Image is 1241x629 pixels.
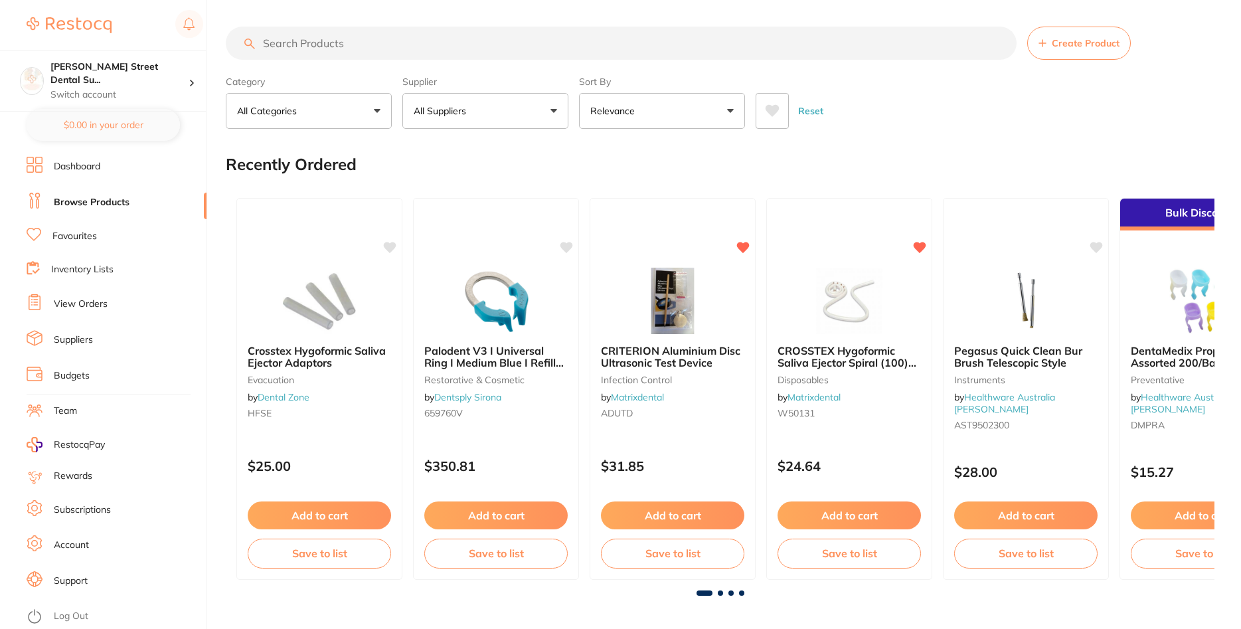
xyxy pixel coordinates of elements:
a: Support [54,575,88,588]
img: Restocq Logo [27,17,112,33]
button: Save to list [601,539,744,568]
a: Matrixdental [787,391,841,403]
button: Save to list [248,539,391,568]
h4: Dawson Street Dental Surgery [50,60,189,86]
a: Matrixdental [611,391,664,403]
h2: Recently Ordered [226,155,357,174]
span: RestocqPay [54,438,105,452]
button: All Categories [226,93,392,129]
a: Log Out [54,610,88,623]
a: Favourites [52,230,97,243]
small: W50131 [778,408,921,418]
span: by [424,391,501,403]
p: $24.64 [778,458,921,474]
button: Add to cart [601,501,744,529]
img: RestocqPay [27,437,42,452]
button: Save to list [954,539,1098,568]
button: Create Product [1027,27,1131,60]
img: CRITERION Aluminium Disc Ultrasonic Test Device [629,268,716,334]
img: Pegasus Quick Clean Bur Brush Telescopic Style [983,268,1069,334]
small: disposables [778,375,921,385]
b: Pegasus Quick Clean Bur Brush Telescopic Style [954,345,1098,369]
p: $28.00 [954,464,1098,480]
p: All Suppliers [414,104,471,118]
small: ADUTD [601,408,744,418]
button: Add to cart [424,501,568,529]
a: RestocqPay [27,437,105,452]
a: Inventory Lists [51,263,114,276]
button: $0.00 in your order [27,109,180,141]
button: Log Out [27,606,203,628]
a: Dental Zone [258,391,309,403]
label: Supplier [402,76,568,88]
a: Dentsply Sirona [434,391,501,403]
p: Relevance [590,104,640,118]
button: Add to cart [954,501,1098,529]
button: Reset [794,93,827,129]
small: 659760V [424,408,568,418]
b: CROSSTEX Hygoformic Saliva Ejector Spiral (100) Light Green [778,345,921,369]
button: All Suppliers [402,93,568,129]
a: Subscriptions [54,503,111,517]
a: Dashboard [54,160,100,173]
a: Healthware Australia [PERSON_NAME] [1131,391,1232,415]
small: HFSE [248,408,391,418]
small: infection control [601,375,744,385]
button: Relevance [579,93,745,129]
img: Crosstex Hygoformic Saliva Ejector Adaptors [276,268,363,334]
input: Search Products [226,27,1017,60]
small: restorative & cosmetic [424,375,568,385]
b: Palodent V3 I Universal Ring I Medium Blue I Refill of 2 [424,345,568,369]
b: Crosstex Hygoformic Saliva Ejector Adaptors [248,345,391,369]
a: View Orders [54,298,108,311]
p: Switch account [50,88,189,102]
b: CRITERION Aluminium Disc Ultrasonic Test Device [601,345,744,369]
a: Budgets [54,369,90,383]
button: Save to list [778,539,921,568]
label: Sort By [579,76,745,88]
label: Category [226,76,392,88]
a: Healthware Australia [PERSON_NAME] [954,391,1055,415]
span: by [248,391,309,403]
small: Instruments [954,375,1098,385]
button: Add to cart [248,501,391,529]
p: $350.81 [424,458,568,474]
button: Save to list [424,539,568,568]
span: by [1131,391,1232,415]
img: Palodent V3 I Universal Ring I Medium Blue I Refill of 2 [453,268,539,334]
p: All Categories [237,104,302,118]
p: $25.00 [248,458,391,474]
a: Restocq Logo [27,10,112,41]
p: $31.85 [601,458,744,474]
small: Evacuation [248,375,391,385]
span: by [954,391,1055,415]
span: by [601,391,664,403]
img: Dawson Street Dental Surgery [21,68,43,90]
a: Rewards [54,470,92,483]
button: Add to cart [778,501,921,529]
a: Suppliers [54,333,93,347]
span: by [778,391,841,403]
span: Create Product [1052,38,1119,48]
small: AST9502300 [954,420,1098,430]
img: CROSSTEX Hygoformic Saliva Ejector Spiral (100) Light Green [806,268,892,334]
a: Browse Products [54,196,129,209]
a: Team [54,404,77,418]
a: Account [54,539,89,552]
